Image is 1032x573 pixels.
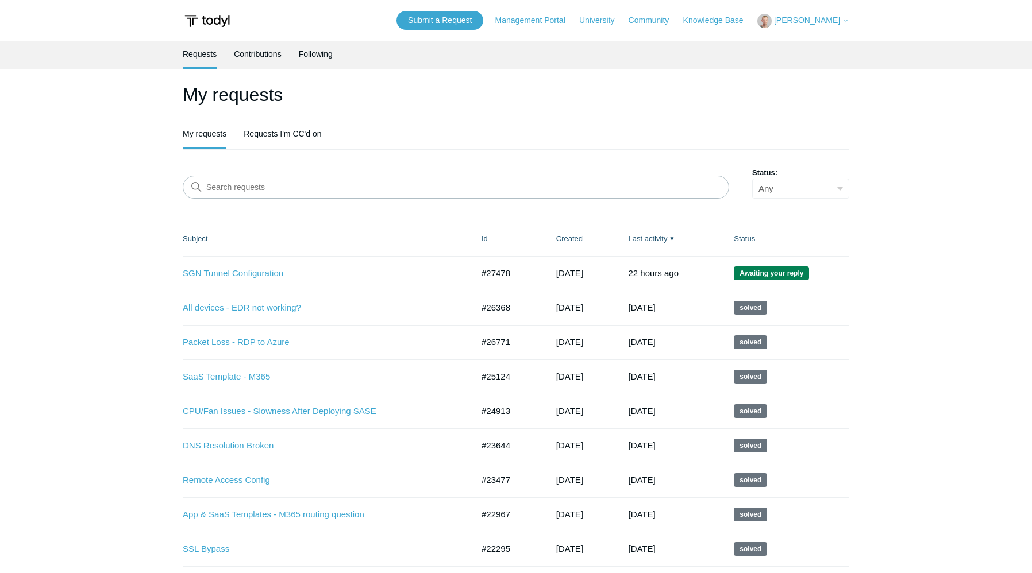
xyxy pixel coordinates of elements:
[628,371,655,381] time: 06/24/2025, 18:02
[556,475,583,485] time: 03/08/2025, 19:17
[579,14,626,26] a: University
[183,405,456,418] a: CPU/Fan Issues - Slowness After Deploying SASE
[470,291,545,325] td: #26368
[470,463,545,497] td: #23477
[628,234,667,243] a: Last activity▼
[734,266,809,280] span: We are waiting for you to respond
[734,473,767,487] span: This request has been solved
[183,121,226,147] a: My requests
[470,256,545,291] td: #27478
[183,439,456,452] a: DNS Resolution Broken
[183,543,456,556] a: SSL Bypass
[752,167,849,179] label: Status:
[556,234,583,243] a: Created
[183,508,456,521] a: App & SaaS Templates - M365 routing question
[183,81,849,109] h1: My requests
[244,121,321,147] a: Requests I'm CC'd on
[470,394,545,428] td: #24913
[628,440,655,450] time: 04/24/2025, 09:02
[299,41,333,67] a: Following
[183,474,456,487] a: Remote Access Config
[183,301,456,315] a: All devices - EDR not working?
[669,234,675,243] span: ▼
[396,11,483,30] a: Submit a Request
[234,41,282,67] a: Contributions
[183,222,470,256] th: Subject
[683,14,755,26] a: Knowledge Base
[470,532,545,566] td: #22295
[734,508,767,521] span: This request has been solved
[629,14,681,26] a: Community
[734,370,767,384] span: This request has been solved
[183,370,456,384] a: SaaS Template - M365
[470,359,545,394] td: #25124
[628,406,655,416] time: 06/12/2025, 12:02
[722,222,849,256] th: Status
[556,337,583,347] time: 07/27/2025, 15:26
[734,301,767,315] span: This request has been solved
[628,509,655,519] time: 03/13/2025, 19:01
[556,303,583,312] time: 07/18/2025, 11:04
[556,509,583,519] time: 02/13/2025, 12:23
[183,267,456,280] a: SGN Tunnel Configuration
[734,404,767,418] span: This request has been solved
[470,222,545,256] th: Id
[183,10,232,32] img: Todyl Support Center Help Center home page
[628,268,679,278] time: 08/17/2025, 12:02
[774,16,840,25] span: [PERSON_NAME]
[757,14,849,28] button: [PERSON_NAME]
[628,544,655,553] time: 02/02/2025, 12:02
[734,335,767,349] span: This request has been solved
[556,406,583,416] time: 05/15/2025, 14:18
[183,176,729,199] input: Search requests
[495,14,577,26] a: Management Portal
[556,544,583,553] time: 01/09/2025, 15:03
[734,542,767,556] span: This request has been solved
[470,428,545,463] td: #23644
[556,268,583,278] time: 08/15/2025, 11:11
[628,475,655,485] time: 03/30/2025, 08:01
[556,371,583,381] time: 05/27/2025, 16:59
[628,303,655,312] time: 08/07/2025, 13:03
[183,41,217,67] a: Requests
[556,440,583,450] time: 03/17/2025, 14:50
[183,336,456,349] a: Packet Loss - RDP to Azure
[628,337,655,347] time: 08/05/2025, 13:02
[470,325,545,359] td: #26771
[470,497,545,532] td: #22967
[734,439,767,452] span: This request has been solved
